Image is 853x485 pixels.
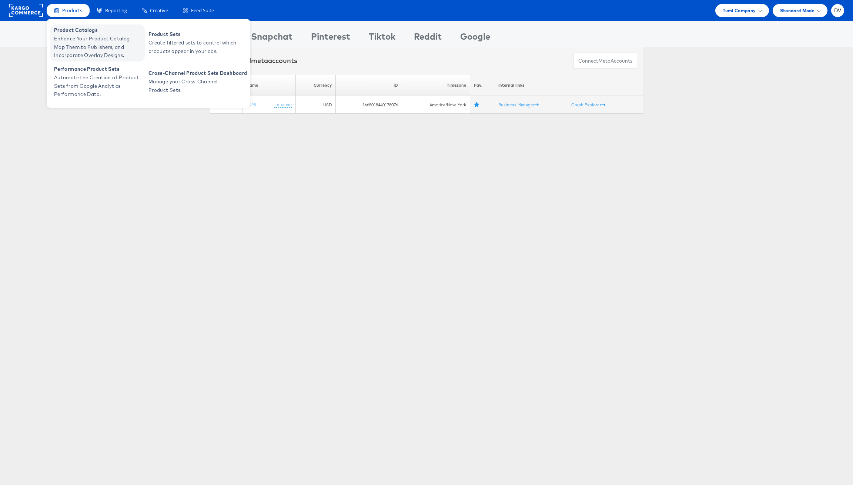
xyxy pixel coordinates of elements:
span: Products [62,7,82,14]
span: Tumi Company [723,7,756,14]
span: DV [834,8,842,13]
a: Product Catalogs Enhance Your Product Catalog, Map Them to Publishers, and Incorporate Overlay De... [50,24,145,62]
span: meta [598,57,611,64]
th: ID [335,75,402,96]
span: Feed Suite [191,7,214,14]
td: America/New_York [402,96,470,114]
span: Cross-Channel Product Sets Dashboard [148,69,247,77]
span: Performance Product Sets [54,65,143,73]
span: Create filtered sets to control which products appear in your ads. [148,39,237,56]
th: Currency [296,75,335,96]
div: Snapchat [251,30,292,47]
button: ConnectmetaAccounts [573,53,637,69]
a: Cross-Channel Product Sets Dashboard Manage your Cross-Channel Product Sets. [145,63,249,100]
th: Timezone [402,75,470,96]
div: Google [460,30,490,47]
td: USD [296,96,335,114]
span: Creative [150,7,168,14]
span: meta [251,56,268,65]
span: Product Catalogs [54,26,143,34]
span: Manage your Cross-Channel Product Sets. [148,77,237,94]
span: Standard Mode [780,7,814,14]
a: Product Sets Create filtered sets to control which products appear in your ads. [145,24,239,62]
td: 1668018440178076 [335,96,402,114]
div: Tiktok [369,30,395,47]
div: Reddit [414,30,442,47]
th: Name [242,75,296,96]
span: Reporting [105,7,127,14]
a: Graph Explorer [571,102,605,107]
a: TUMI [246,102,256,107]
span: Product Sets [148,30,237,39]
a: Performance Product Sets Automate the Creation of Product Sets from Google Analytics Performance ... [50,63,145,100]
span: Enhance Your Product Catalog, Map Them to Publishers, and Incorporate Overlay Designs. [54,34,143,60]
div: Connected accounts [216,56,297,66]
span: Automate the Creation of Product Sets from Google Analytics Performance Data. [54,73,143,99]
a: (rename) [274,102,292,108]
a: Business Manager [498,102,539,107]
div: Pinterest [311,30,350,47]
